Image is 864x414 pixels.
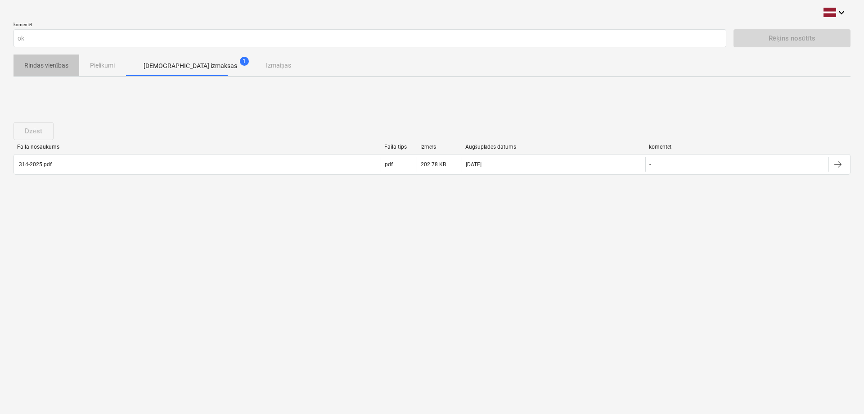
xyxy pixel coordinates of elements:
span: 1 [240,57,249,66]
div: pdf [385,161,393,168]
div: 202.78 KB [421,161,446,168]
i: keyboard_arrow_down [836,7,847,18]
div: Faila nosaukums [17,144,377,150]
div: [DATE] [466,161,481,168]
div: Augšuplādes datums [465,144,642,150]
p: [DEMOGRAPHIC_DATA] izmaksas [144,61,237,71]
p: Rindas vienības [24,61,68,70]
div: Izmērs [420,144,458,150]
div: - [649,161,651,168]
div: 314-2025.pdf [18,161,52,168]
div: Faila tips [384,144,413,150]
div: komentēt [649,144,825,150]
p: komentēt [13,22,726,29]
